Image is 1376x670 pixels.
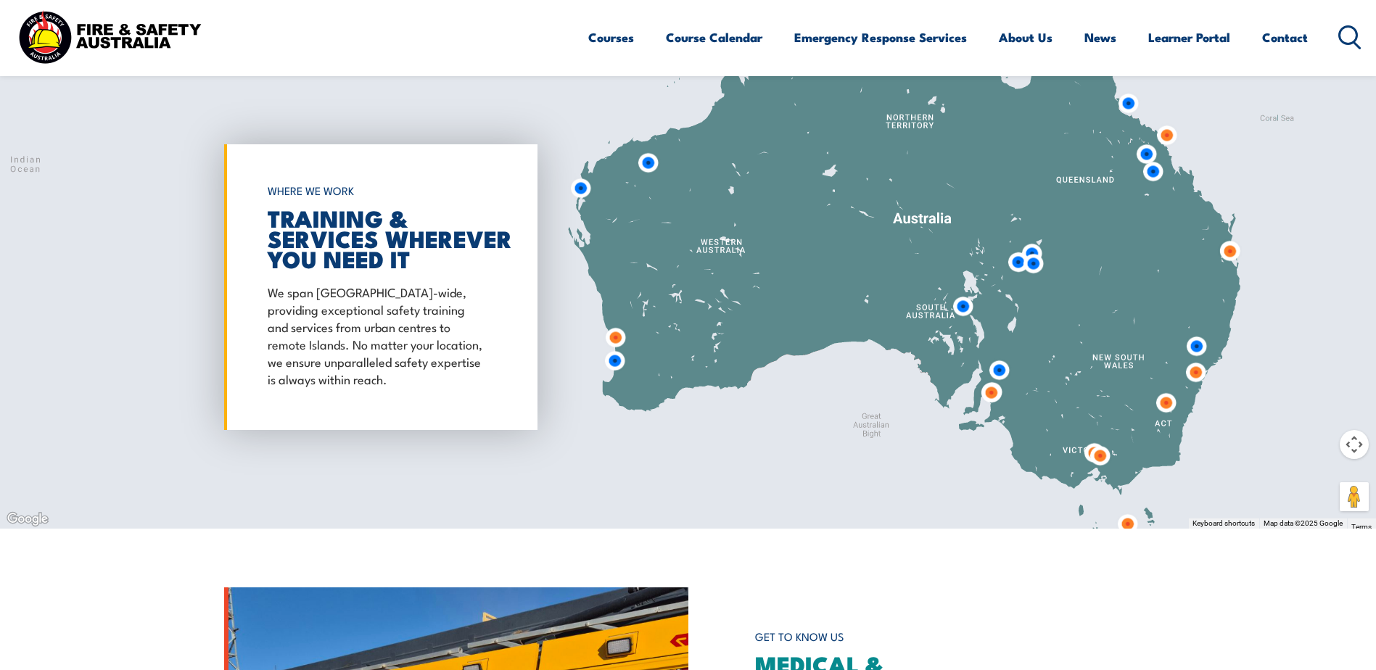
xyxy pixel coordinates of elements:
[1351,523,1372,531] a: Terms (opens in new tab)
[4,510,52,529] img: Google
[1192,518,1255,529] button: Keyboard shortcuts
[588,18,634,57] a: Courses
[755,624,1153,650] h6: GET TO KNOW US
[1264,519,1343,527] span: Map data ©2025 Google
[794,18,967,57] a: Emergency Response Services
[1340,430,1369,459] button: Map camera controls
[1262,18,1308,57] a: Contact
[999,18,1052,57] a: About Us
[4,510,52,529] a: Open this area in Google Maps (opens a new window)
[666,18,762,57] a: Course Calendar
[268,207,487,268] h2: TRAINING & SERVICES WHEREVER YOU NEED IT
[1148,18,1230,57] a: Learner Portal
[268,178,487,204] h6: WHERE WE WORK
[1340,482,1369,511] button: Drag Pegman onto the map to open Street View
[268,283,487,387] p: We span [GEOGRAPHIC_DATA]-wide, providing exceptional safety training and services from urban cen...
[1084,18,1116,57] a: News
